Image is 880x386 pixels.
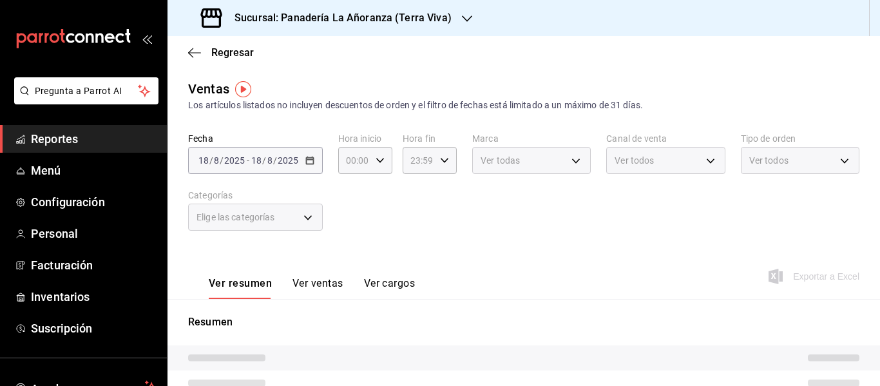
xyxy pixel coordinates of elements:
[209,277,415,299] div: navigation tabs
[196,211,275,224] span: Elige las categorías
[615,154,654,167] span: Ver todos
[209,277,272,299] button: Ver resumen
[188,314,859,330] p: Resumen
[364,277,416,299] button: Ver cargos
[209,155,213,166] span: /
[35,84,139,98] span: Pregunta a Parrot AI
[31,288,157,305] span: Inventarios
[273,155,277,166] span: /
[749,154,789,167] span: Ver todos
[403,134,457,143] label: Hora fin
[31,256,157,274] span: Facturación
[188,79,229,99] div: Ventas
[188,46,254,59] button: Regresar
[31,162,157,179] span: Menú
[31,193,157,211] span: Configuración
[211,46,254,59] span: Regresar
[262,155,266,166] span: /
[251,155,262,166] input: --
[188,191,323,200] label: Categorías
[9,93,158,107] a: Pregunta a Parrot AI
[247,155,249,166] span: -
[224,10,452,26] h3: Sucursal: Panadería La Añoranza (Terra Viva)
[292,277,343,299] button: Ver ventas
[198,155,209,166] input: --
[188,99,859,112] div: Los artículos listados no incluyen descuentos de orden y el filtro de fechas está limitado a un m...
[741,134,859,143] label: Tipo de orden
[31,130,157,148] span: Reportes
[267,155,273,166] input: --
[481,154,520,167] span: Ver todas
[277,155,299,166] input: ----
[235,81,251,97] img: Tooltip marker
[338,134,392,143] label: Hora inicio
[606,134,725,143] label: Canal de venta
[213,155,220,166] input: --
[472,134,591,143] label: Marca
[142,34,152,44] button: open_drawer_menu
[14,77,158,104] button: Pregunta a Parrot AI
[188,134,323,143] label: Fecha
[220,155,224,166] span: /
[224,155,245,166] input: ----
[31,225,157,242] span: Personal
[31,320,157,337] span: Suscripción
